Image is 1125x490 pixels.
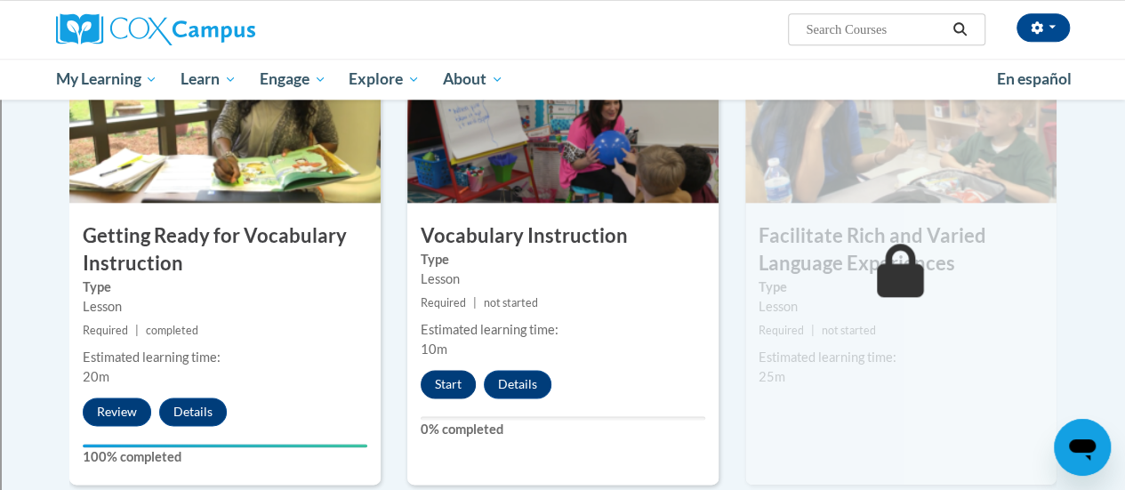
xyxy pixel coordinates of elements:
[804,19,946,40] input: Search Courses
[1054,419,1111,476] iframe: Button to launch messaging window
[7,311,1118,327] div: TODO: put dlg title
[7,410,1118,426] div: DELETE
[44,59,170,100] a: My Learning
[7,135,1118,151] div: Delete
[181,68,237,90] span: Learn
[56,13,255,45] img: Cox Campus
[7,23,1118,39] div: Sort New > Old
[7,279,1118,295] div: Television/Radio
[43,59,1083,100] div: Main menu
[7,394,1118,410] div: SAVE AND GO HOME
[946,19,973,40] button: Search
[7,7,1118,23] div: Sort A > Z
[349,68,420,90] span: Explore
[997,69,1072,88] span: En español
[260,68,326,90] span: Engage
[56,13,376,45] a: Cox Campus
[7,231,1118,247] div: Journal
[337,59,431,100] a: Explore
[7,378,1118,394] div: This outline has no content. Would you like to delete it?
[985,60,1083,98] a: En español
[169,59,248,100] a: Learn
[55,68,157,90] span: My Learning
[7,103,1118,119] div: Rename
[443,68,503,90] span: About
[7,39,1118,55] div: Move To ...
[1017,13,1070,42] button: Account Settings
[7,442,1118,458] div: Home
[7,295,1118,311] div: Visual Art
[7,183,1118,199] div: Print
[7,362,1118,378] div: ???
[7,474,1118,490] div: MOVE
[7,346,1118,362] div: CANCEL
[7,199,1118,215] div: Add Outline Template
[7,55,1118,71] div: Delete
[431,59,515,100] a: About
[7,87,1118,103] div: Sign out
[7,151,1118,167] div: Rename Outline
[7,263,1118,279] div: Newspaper
[7,247,1118,263] div: Magazine
[7,215,1118,231] div: Search for Source
[7,458,1118,474] div: CANCEL
[248,59,338,100] a: Engage
[7,71,1118,87] div: Options
[7,119,1118,135] div: Move To ...
[7,167,1118,183] div: Download
[7,426,1118,442] div: Move to ...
